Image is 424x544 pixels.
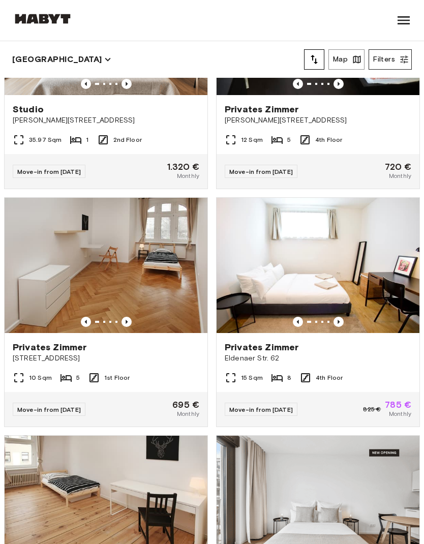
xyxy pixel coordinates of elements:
span: 10 Sqm [29,373,52,382]
button: Previous image [122,79,132,89]
span: [PERSON_NAME][STREET_ADDRESS] [225,115,411,126]
span: 785 € [385,400,411,409]
span: Monthly [177,409,199,418]
span: Move-in from [DATE] [17,406,81,413]
button: Previous image [334,79,344,89]
span: 1 [86,135,88,144]
span: 8 [287,373,291,382]
span: Monthly [389,171,411,180]
span: 825 € [363,405,381,414]
a: Marketing picture of unit DE-01-246-02MPrevious imagePrevious imagePrivates Zimmer[STREET_ADDRESS... [4,197,208,427]
span: 5 [76,373,80,382]
span: Move-in from [DATE] [17,168,81,175]
span: Privates Zimmer [13,341,86,353]
span: 4th Floor [315,135,342,144]
span: 1st Floor [104,373,130,382]
span: Move-in from [DATE] [229,168,293,175]
span: [STREET_ADDRESS] [13,353,199,364]
span: 15 Sqm [241,373,263,382]
span: 2nd Floor [113,135,142,144]
span: 5 [287,135,291,144]
button: Previous image [81,317,91,327]
span: 695 € [172,400,199,409]
button: Previous image [81,79,91,89]
button: Previous image [293,317,303,327]
span: Privates Zimmer [225,103,298,115]
button: Previous image [122,317,132,327]
span: Eldenaer Str. 62 [225,353,411,364]
button: tune [304,49,324,70]
span: Privates Zimmer [225,341,298,353]
span: Monthly [389,409,411,418]
span: 12 Sqm [241,135,263,144]
img: Marketing picture of unit DE-01-012-001-04H [217,198,419,333]
button: [GEOGRAPHIC_DATA] [12,52,111,67]
img: Marketing picture of unit DE-01-246-02M [5,198,207,333]
button: Previous image [334,317,344,327]
button: Filters [369,49,412,70]
span: 720 € [385,162,411,171]
span: Move-in from [DATE] [229,406,293,413]
span: Monthly [177,171,199,180]
span: Studio [13,103,44,115]
button: Previous image [293,79,303,89]
span: 1.320 € [167,162,199,171]
button: Map [328,49,365,70]
a: Marketing picture of unit DE-01-012-001-04HPrevious imagePrevious imagePrivates ZimmerEldenaer St... [216,197,420,427]
span: 4th Floor [316,373,343,382]
span: 35.97 Sqm [29,135,62,144]
span: [PERSON_NAME][STREET_ADDRESS] [13,115,199,126]
img: Habyt [12,14,73,24]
